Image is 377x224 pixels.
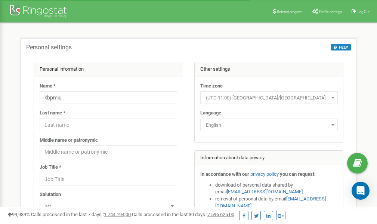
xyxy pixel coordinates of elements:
a: privacy policy [250,171,279,177]
label: Salutation [40,191,61,198]
label: Last name * [40,110,65,117]
label: Time zone [200,83,223,90]
span: Mr. [42,201,174,212]
span: (UTC-11:00) Pacific/Midway [203,93,335,103]
div: Personal information [34,62,183,77]
label: Middle name or patronymic [40,137,98,144]
strong: you can request: [280,171,316,177]
u: 7 596 625,00 [207,212,234,217]
div: Open Intercom Messenger [352,182,370,200]
button: HELP [331,44,351,50]
span: Mr. [40,200,177,212]
label: Language [200,110,221,117]
span: English [200,119,338,131]
span: (UTC-11:00) Pacific/Midway [200,91,338,104]
label: Name * [40,83,56,90]
span: Log Out [358,10,370,14]
div: Other settings [195,62,343,77]
span: Calls processed in the last 30 days : [132,212,234,217]
span: English [203,120,335,131]
input: Job Title [40,173,177,185]
li: removal of personal data by email , [215,196,338,209]
div: Information about data privacy [195,151,343,166]
span: Referral program [277,10,303,14]
span: Calls processed in the last 7 days : [31,212,131,217]
input: Last name [40,119,177,131]
input: Middle name or patronymic [40,145,177,158]
u: 1 744 194,00 [104,212,131,217]
strong: In accordance with our [200,171,249,177]
li: download of personal data shared by email , [215,182,338,196]
label: Job Title * [40,164,61,171]
a: [EMAIL_ADDRESS][DOMAIN_NAME] [227,189,303,194]
h5: Personal settings [26,44,72,51]
span: Profile settings [319,10,342,14]
span: 99,989% [7,212,30,217]
input: Name [40,91,177,104]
